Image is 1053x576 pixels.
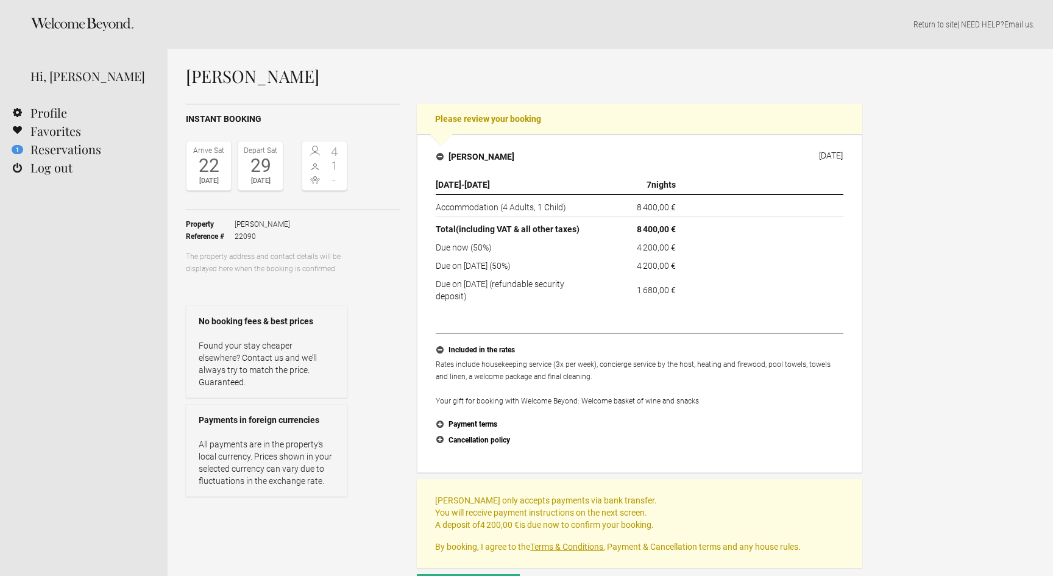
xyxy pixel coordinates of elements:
[325,160,344,172] span: 1
[1004,20,1033,29] a: Email us
[241,144,280,157] div: Depart Sat
[186,67,862,85] h1: [PERSON_NAME]
[436,343,843,358] button: Included in the rates
[464,180,490,190] span: [DATE]
[12,145,23,154] flynt-notification-badge: 1
[913,20,957,29] a: Return to site
[235,230,290,243] span: 22090
[199,438,335,487] p: All payments are in the property’s local currency. Prices shown in your selected currency can var...
[417,104,862,134] h2: Please review your booking
[530,542,603,552] a: Terms & Conditions
[637,224,676,234] flynt-currency: 8 400,00 €
[186,18,1035,30] p: | NEED HELP? .
[599,176,681,194] th: nights
[637,261,676,271] flynt-currency: 4 200,00 €
[241,157,280,175] div: 29
[819,151,843,160] div: [DATE]
[436,217,599,239] th: Total
[427,144,853,169] button: [PERSON_NAME] [DATE]
[199,315,335,327] strong: No booking fees & best prices
[186,113,400,126] h2: Instant booking
[436,257,599,275] td: Due on [DATE] (50%)
[435,494,844,531] p: [PERSON_NAME] only accepts payments via bank transfer. You will receive payment instructions on t...
[637,243,676,252] flynt-currency: 4 200,00 €
[436,194,599,217] td: Accommodation (4 Adults, 1 Child)
[436,275,599,302] td: Due on [DATE] (refundable security deposit)
[30,67,149,85] div: Hi, [PERSON_NAME]
[436,238,599,257] td: Due now (50%)
[436,417,843,433] button: Payment terms
[436,358,843,407] p: Rates include housekeeping service (3x per week), concierge service by the host, heating and fire...
[241,175,280,187] div: [DATE]
[325,174,344,186] span: -
[325,146,344,158] span: 4
[199,414,335,426] strong: Payments in foreign currencies
[186,251,347,275] p: The property address and contact details will be displayed here when the booking is confirmed.
[647,180,651,190] span: 7
[480,520,519,530] flynt-currency: 4 200,00 €
[436,151,514,163] h4: [PERSON_NAME]
[637,285,676,295] flynt-currency: 1 680,00 €
[186,230,235,243] strong: Reference #
[190,157,228,175] div: 22
[190,175,228,187] div: [DATE]
[235,218,290,230] span: [PERSON_NAME]
[186,218,235,230] strong: Property
[190,144,228,157] div: Arrive Sat
[436,180,461,190] span: [DATE]
[637,202,676,212] flynt-currency: 8 400,00 €
[456,224,580,234] span: (including VAT & all other taxes)
[435,541,844,553] p: By booking, I agree to the , Payment & Cancellation terms and any house rules.
[436,176,599,194] th: -
[436,433,843,449] button: Cancellation policy
[199,340,335,388] p: Found your stay cheaper elsewhere? Contact us and we’ll always try to match the price. Guaranteed.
